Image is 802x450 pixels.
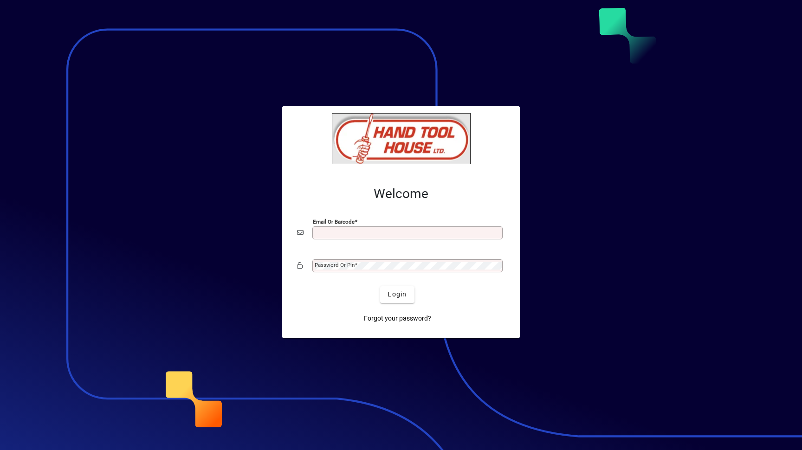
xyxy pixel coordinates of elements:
mat-label: Email or Barcode [313,218,355,225]
h2: Welcome [297,186,505,202]
mat-label: Password or Pin [315,262,355,268]
button: Login [380,286,414,303]
span: Forgot your password? [364,314,431,323]
a: Forgot your password? [360,310,435,327]
span: Login [388,289,407,299]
